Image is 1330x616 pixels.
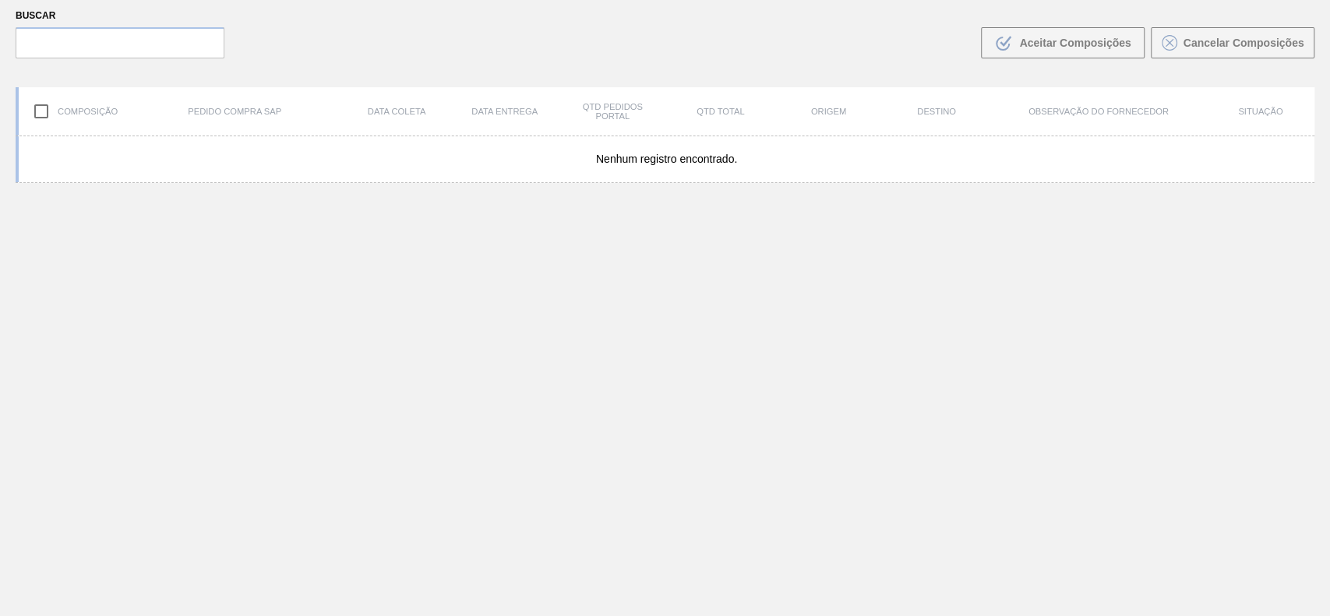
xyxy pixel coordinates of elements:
[450,107,559,116] div: Data entrega
[667,107,775,116] div: Qtd Total
[559,102,667,121] div: Qtd Pedidos Portal
[981,27,1145,58] button: Aceitar Composições
[343,107,451,116] div: Data coleta
[1206,107,1314,116] div: Situação
[883,107,991,116] div: Destino
[1151,27,1314,58] button: Cancelar Composições
[990,107,1206,116] div: Observação do Fornecedor
[596,153,737,165] span: Nenhum registro encontrado.
[127,107,343,116] div: Pedido Compra SAP
[1019,37,1131,49] span: Aceitar Composições
[16,5,224,27] label: Buscar
[1184,37,1304,49] span: Cancelar Composições
[774,107,883,116] div: Origem
[19,95,127,128] div: Composição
